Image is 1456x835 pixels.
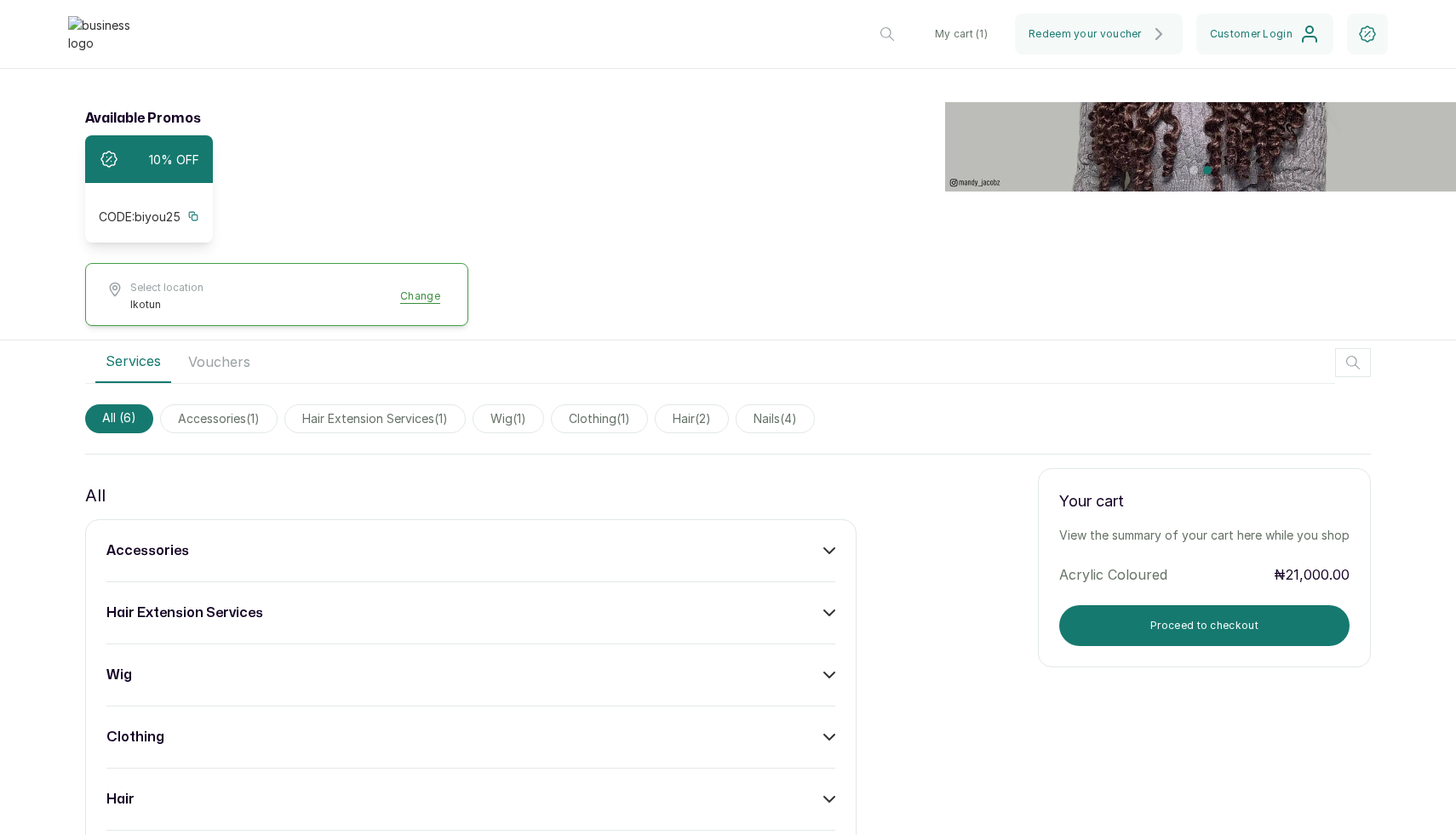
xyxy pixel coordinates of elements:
[130,281,203,295] span: Select location
[1059,564,1263,585] p: Acrylic Coloured
[106,281,447,312] button: Select locationIkotunChange
[149,151,199,169] div: 10% OFF
[95,340,171,383] button: Services
[135,209,181,224] span: biyou25
[85,108,468,129] h2: Available Promos
[551,404,648,433] span: clothing(1)
[1196,14,1333,54] button: Customer Login
[106,727,164,747] h3: clothing
[1059,527,1350,544] p: View the summary of your cart here while you shop
[160,404,278,433] span: accessories(1)
[1210,27,1293,41] span: Customer Login
[1059,605,1350,646] button: Proceed to checkout
[1029,27,1142,41] span: Redeem your voucher
[736,404,815,433] span: nails(4)
[130,298,203,312] span: Ikotun
[68,16,136,52] img: business logo
[178,340,261,383] button: Vouchers
[655,404,729,433] span: hair(2)
[106,603,263,623] h3: hair extension services
[1274,564,1350,585] p: ₦21,000.00
[106,665,132,685] h3: wig
[99,208,181,226] div: CODE:
[1059,489,1350,513] p: Your cart
[921,14,1001,54] button: My cart (1)
[85,404,153,433] span: All (6)
[106,789,135,809] h3: hair
[85,482,106,509] p: All
[473,404,544,433] span: wig(1)
[106,540,189,561] h3: accessories
[284,404,466,433] span: hair extension services(1)
[1015,14,1183,54] button: Redeem your voucher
